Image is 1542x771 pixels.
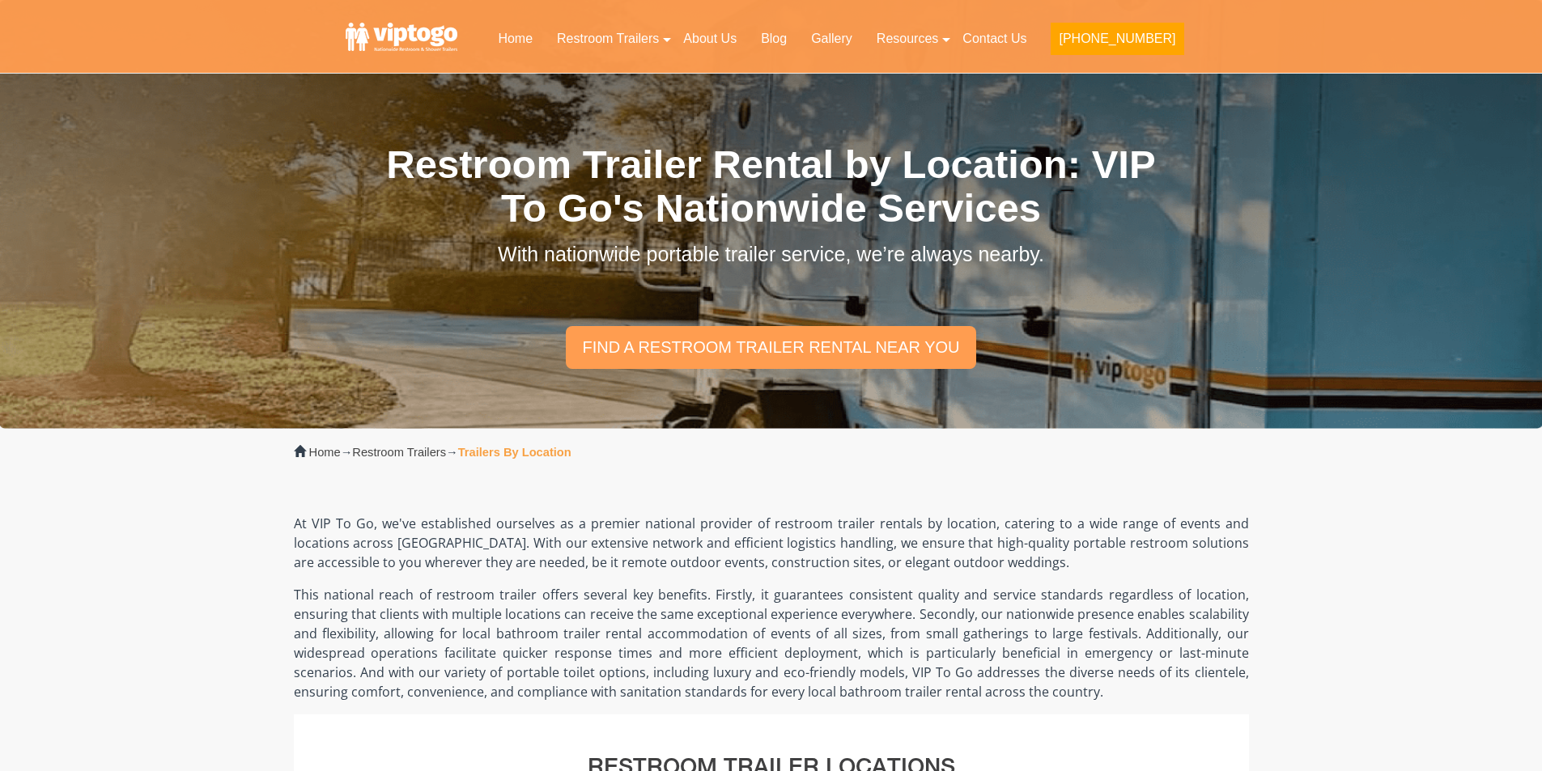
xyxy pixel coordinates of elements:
p: At VIP To Go, we've established ourselves as a premier national provider of restroom trailer rent... [294,514,1249,572]
a: Home [309,446,341,459]
a: Contact Us [950,21,1039,57]
a: Gallery [799,21,864,57]
span: With nationwide portable trailer service, we’re always nearby. [498,243,1044,265]
a: Resources [864,21,950,57]
a: Blog [749,21,799,57]
strong: Trailers By Location [458,446,571,459]
button: [PHONE_NUMBER] [1051,23,1183,55]
span: → → [309,446,571,459]
a: Restroom Trailers [545,21,671,57]
span: Restroom Trailer Rental by Location: VIP To Go's Nationwide Services [386,142,1155,230]
a: Restroom Trailers [352,446,446,459]
a: Home [486,21,545,57]
a: find a restroom trailer rental near you [566,326,975,368]
p: This national reach of restroom trailer offers several key benefits. Firstly, it guarantees consi... [294,585,1249,701]
a: [PHONE_NUMBER] [1039,21,1196,65]
a: About Us [671,21,749,57]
